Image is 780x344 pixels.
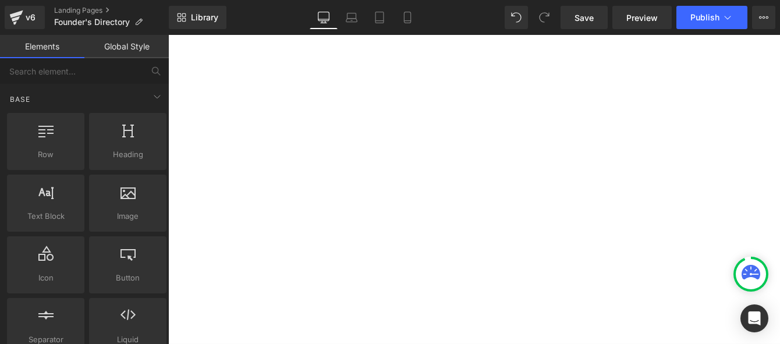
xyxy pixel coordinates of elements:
[9,94,31,105] span: Base
[10,148,81,161] span: Row
[23,10,38,25] div: v6
[612,6,672,29] a: Preview
[10,272,81,284] span: Icon
[393,6,421,29] a: Mobile
[626,12,658,24] span: Preview
[676,6,747,29] button: Publish
[54,6,169,15] a: Landing Pages
[191,12,218,23] span: Library
[338,6,366,29] a: Laptop
[740,304,768,332] div: Open Intercom Messenger
[533,6,556,29] button: Redo
[93,272,163,284] span: Button
[169,6,226,29] a: New Library
[10,210,81,222] span: Text Block
[5,6,45,29] a: v6
[93,210,163,222] span: Image
[310,6,338,29] a: Desktop
[366,6,393,29] a: Tablet
[93,148,163,161] span: Heading
[54,17,130,27] span: Founder's Directory
[505,6,528,29] button: Undo
[690,13,719,22] span: Publish
[84,35,169,58] a: Global Style
[752,6,775,29] button: More
[575,12,594,24] span: Save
